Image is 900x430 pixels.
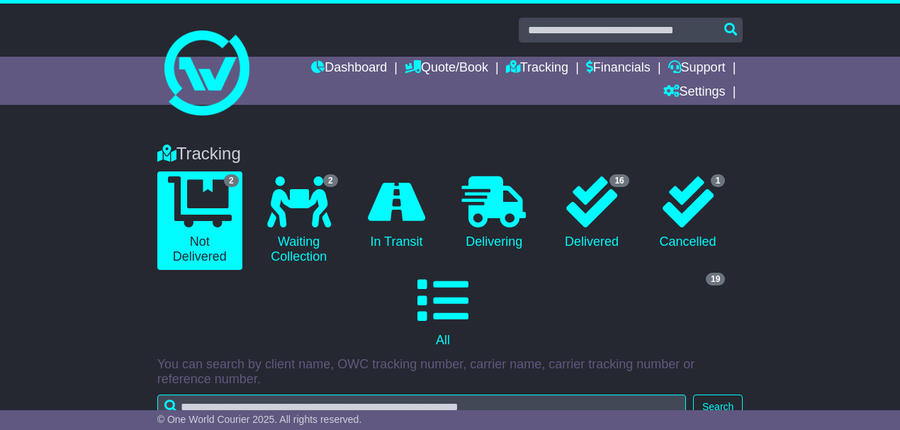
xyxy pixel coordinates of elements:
span: 19 [706,273,725,285]
span: 2 [224,174,239,187]
a: 19 All [157,270,729,353]
div: Tracking [150,144,750,164]
a: Support [668,57,726,81]
a: Delivering [451,171,536,255]
a: Dashboard [311,57,387,81]
span: 2 [323,174,338,187]
a: Tracking [506,57,568,81]
a: 2 Waiting Collection [257,171,342,270]
a: 1 Cancelled [647,171,729,255]
span: 16 [609,174,629,187]
p: You can search by client name, OWC tracking number, carrier name, carrier tracking number or refe... [157,357,743,387]
a: 2 Not Delivered [157,171,242,270]
a: Settings [663,81,726,105]
span: 1 [711,174,726,187]
a: Quote/Book [405,57,488,81]
a: Financials [586,57,651,81]
button: Search [693,395,743,419]
span: © One World Courier 2025. All rights reserved. [157,414,362,425]
a: In Transit [356,171,438,255]
a: 16 Delivered [551,171,633,255]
